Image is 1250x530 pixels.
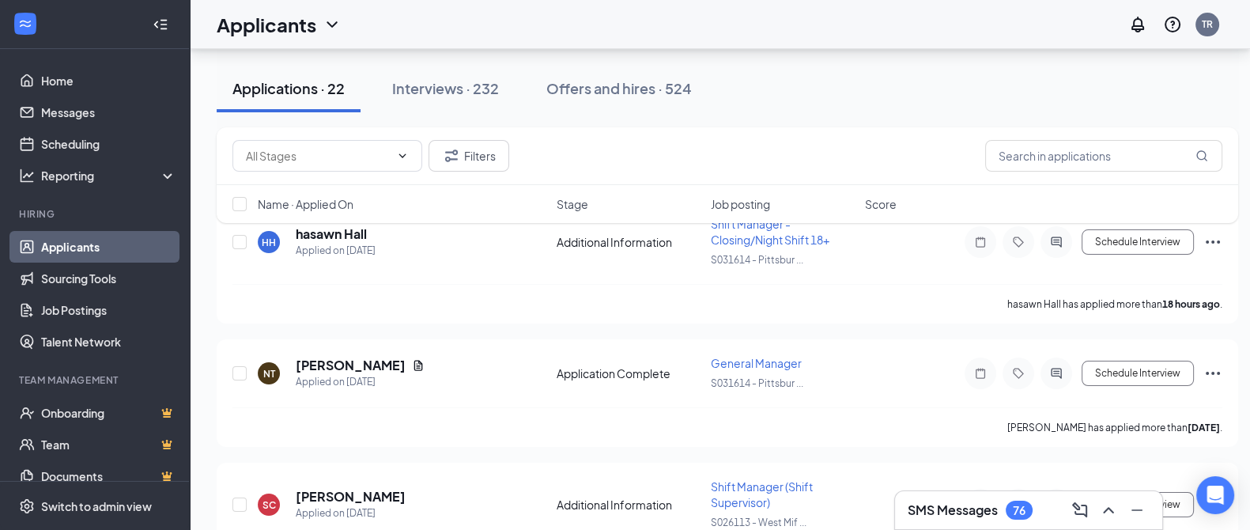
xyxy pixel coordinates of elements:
svg: ActiveChat [1047,236,1066,248]
div: Hiring [19,207,173,221]
svg: ComposeMessage [1071,501,1090,520]
svg: Note [971,236,990,248]
div: Additional Information [557,497,701,513]
b: 18 hours ago [1162,298,1220,310]
div: HH [262,236,276,249]
span: Stage [557,196,588,212]
svg: Note [971,367,990,380]
svg: ChevronDown [396,150,409,162]
a: Messages [41,97,176,128]
div: NT [263,367,275,380]
input: Search in applications [985,140,1222,172]
span: Name · Applied On [258,196,353,212]
div: Open Intercom Messenger [1196,476,1234,514]
div: Team Management [19,373,173,387]
p: hasawn Hall has applied more than . [1007,297,1222,311]
span: S031614 - Pittsbur ... [711,377,803,389]
button: Schedule Interview [1082,229,1194,255]
svg: ChevronDown [323,15,342,34]
div: Applied on [DATE] [296,374,425,390]
svg: Analysis [19,168,35,184]
a: OnboardingCrown [41,397,176,429]
span: Score [865,196,897,212]
svg: ChevronUp [1099,501,1118,520]
a: Scheduling [41,128,176,160]
div: SC [262,498,276,512]
h3: SMS Messages [908,502,998,519]
b: [DATE] [1188,422,1220,433]
svg: Tag [1009,236,1028,248]
a: Applicants [41,231,176,263]
div: Applied on [DATE] [296,243,376,259]
a: Talent Network [41,326,176,358]
button: Minimize [1124,498,1150,523]
div: Reporting [41,168,177,184]
svg: Notifications [1128,15,1147,34]
a: TeamCrown [41,429,176,460]
span: S026113 - West Mif ... [711,517,806,528]
div: Application Complete [557,365,701,381]
div: Switch to admin view [41,498,152,514]
button: Schedule Interview [1082,361,1194,386]
svg: WorkstreamLogo [17,16,33,32]
button: ChevronUp [1096,498,1121,523]
svg: Ellipses [1203,364,1222,383]
svg: Document [412,359,425,372]
div: Interviews · 232 [392,78,499,98]
button: Filter Filters [429,140,509,172]
svg: MagnifyingGlass [1195,150,1208,162]
button: ComposeMessage [1067,498,1093,523]
p: [PERSON_NAME] has applied more than . [1007,421,1222,434]
svg: Ellipses [1203,233,1222,252]
div: Offers and hires · 524 [546,78,692,98]
div: Additional Information [557,234,701,250]
div: 76 [1013,504,1025,517]
svg: Tag [1009,367,1028,380]
input: All Stages [246,147,390,165]
a: Home [41,65,176,97]
a: Job Postings [41,294,176,326]
h5: [PERSON_NAME] [296,357,406,374]
div: Applications · 22 [232,78,345,98]
svg: Collapse [153,17,168,32]
span: General Manager [711,356,802,370]
div: Applied on [DATE] [296,505,406,521]
span: Shift Manager (Shift Supervisor) [711,479,813,509]
div: TR [1202,17,1213,31]
svg: Settings [19,498,35,514]
a: Sourcing Tools [41,263,176,294]
h5: [PERSON_NAME] [296,488,406,505]
a: DocumentsCrown [41,460,176,492]
svg: ActiveChat [1047,367,1066,380]
span: Job posting [711,196,770,212]
span: S031614 - Pittsbur ... [711,254,803,266]
svg: Minimize [1127,501,1146,520]
svg: QuestionInfo [1163,15,1182,34]
svg: Filter [442,146,461,165]
h1: Applicants [217,11,316,38]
